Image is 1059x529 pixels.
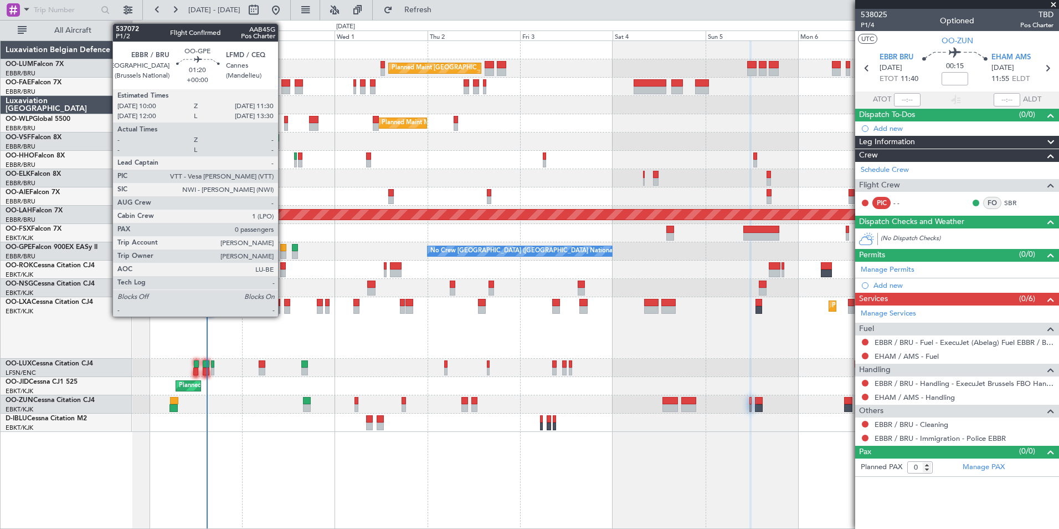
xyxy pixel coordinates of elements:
a: EBKT/KJK [6,271,33,279]
div: Planned Maint Kortrijk-[GEOGRAPHIC_DATA] [179,378,308,394]
span: [DATE] [880,63,902,74]
span: Pos Charter [1020,21,1053,30]
a: OO-ZUNCessna Citation CJ4 [6,397,95,404]
a: EHAM / AMS - Fuel [875,352,939,361]
span: Fuel [859,323,874,335]
span: 11:55 [991,74,1009,85]
div: Planned Maint [GEOGRAPHIC_DATA] ([GEOGRAPHIC_DATA] National) [392,60,592,77]
span: ATOT [873,94,891,105]
div: Sun 5 [706,30,798,40]
span: Pax [859,446,871,459]
a: OO-JIDCessna CJ1 525 [6,379,78,385]
a: EBKT/KJK [6,424,33,432]
div: Fri 3 [520,30,613,40]
span: OO-ELK [6,171,30,177]
span: D-IBLU [6,415,27,422]
a: SBR [1004,198,1029,208]
a: Manage Permits [861,264,914,276]
span: Crew [859,149,878,162]
a: EBBR/BRU [6,179,35,187]
button: All Aircraft [12,22,120,39]
a: OO-LXACessna Citation CJ4 [6,299,93,306]
span: OO-GPE [6,244,32,251]
div: Planned Maint Kortrijk-[GEOGRAPHIC_DATA] [832,298,961,314]
span: 11:40 [901,74,918,85]
a: OO-LUMFalcon 7X [6,61,64,68]
a: OO-FAEFalcon 7X [6,79,61,86]
span: Permits [859,249,885,262]
a: OO-ROKCessna Citation CJ4 [6,262,95,269]
span: Dispatch Checks and Weather [859,216,964,228]
span: All Aircraft [29,27,117,34]
span: Others [859,405,883,418]
div: Add new [873,124,1053,133]
span: OO-AIE [6,189,29,196]
span: (0/6) [1019,293,1035,304]
span: Leg Information [859,136,915,149]
a: EHAM / AMS - Handling [875,393,955,402]
a: OO-VSFFalcon 8X [6,134,61,141]
span: Flight Crew [859,179,900,192]
a: EBBR/BRU [6,124,35,133]
label: Planned PAX [861,462,902,473]
a: OO-LAHFalcon 7X [6,207,63,214]
a: Schedule Crew [861,165,909,176]
button: UTC [858,34,877,44]
div: (No Dispatch Checks) [881,234,1059,246]
div: Thu 2 [428,30,520,40]
div: PIC [872,197,891,209]
div: FO [983,197,1001,209]
div: No Crew [GEOGRAPHIC_DATA] ([GEOGRAPHIC_DATA] National) [430,243,616,260]
a: EBBR/BRU [6,161,35,169]
span: OO-ZUN [6,397,33,404]
div: Wed 1 [335,30,427,40]
span: TBD [1020,9,1053,21]
a: EBKT/KJK [6,307,33,316]
a: D-IBLUCessna Citation M2 [6,415,87,422]
a: EBBR/BRU [6,197,35,206]
span: OO-HHO [6,152,34,159]
a: EBBR/BRU [6,216,35,224]
span: (0/0) [1019,109,1035,120]
span: P1/4 [861,21,887,30]
a: OO-NSGCessna Citation CJ4 [6,281,95,287]
a: EBBR/BRU [6,69,35,78]
span: 00:15 [946,61,964,72]
a: OO-LUXCessna Citation CJ4 [6,360,93,367]
span: (0/0) [1019,445,1035,457]
span: OO-JID [6,379,29,385]
span: [DATE] [991,63,1014,74]
div: Optioned [940,15,974,27]
div: Mon 6 [798,30,891,40]
span: ETOT [880,74,898,85]
div: Owner Melsbroek Air Base [167,78,243,95]
span: OO-LUM [6,61,33,68]
a: EBBR / BRU - Handling - ExecuJet Brussels FBO Handling Abelag [875,379,1053,388]
div: [DATE] [336,22,355,32]
span: 538025 [861,9,887,21]
a: EBKT/KJK [6,289,33,297]
a: EBBR / BRU - Cleaning [875,420,948,429]
div: Mon 29 [150,30,242,40]
a: EBKT/KJK [6,405,33,414]
a: EBBR/BRU [6,143,35,151]
span: Refresh [395,6,441,14]
span: Dispatch To-Dos [859,109,915,121]
div: - - [893,198,918,208]
a: EBKT/KJK [6,234,33,242]
span: EHAM AMS [991,52,1031,63]
span: ELDT [1012,74,1030,85]
div: Sat 4 [613,30,705,40]
a: OO-HHOFalcon 8X [6,152,65,159]
span: OO-WLP [6,116,33,123]
a: EBBR / BRU - Immigration - Police EBBR [875,434,1006,443]
a: OO-WLPGlobal 5500 [6,116,70,123]
a: EBBR / BRU - Fuel - ExecuJet (Abelag) Fuel EBBR / BRU [875,338,1053,347]
span: ALDT [1023,94,1041,105]
span: EBBR BRU [880,52,913,63]
div: [DATE] [134,22,153,32]
a: EBBR/BRU [6,88,35,96]
a: EBBR/BRU [6,252,35,261]
span: OO-NSG [6,281,33,287]
button: Refresh [378,1,445,19]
